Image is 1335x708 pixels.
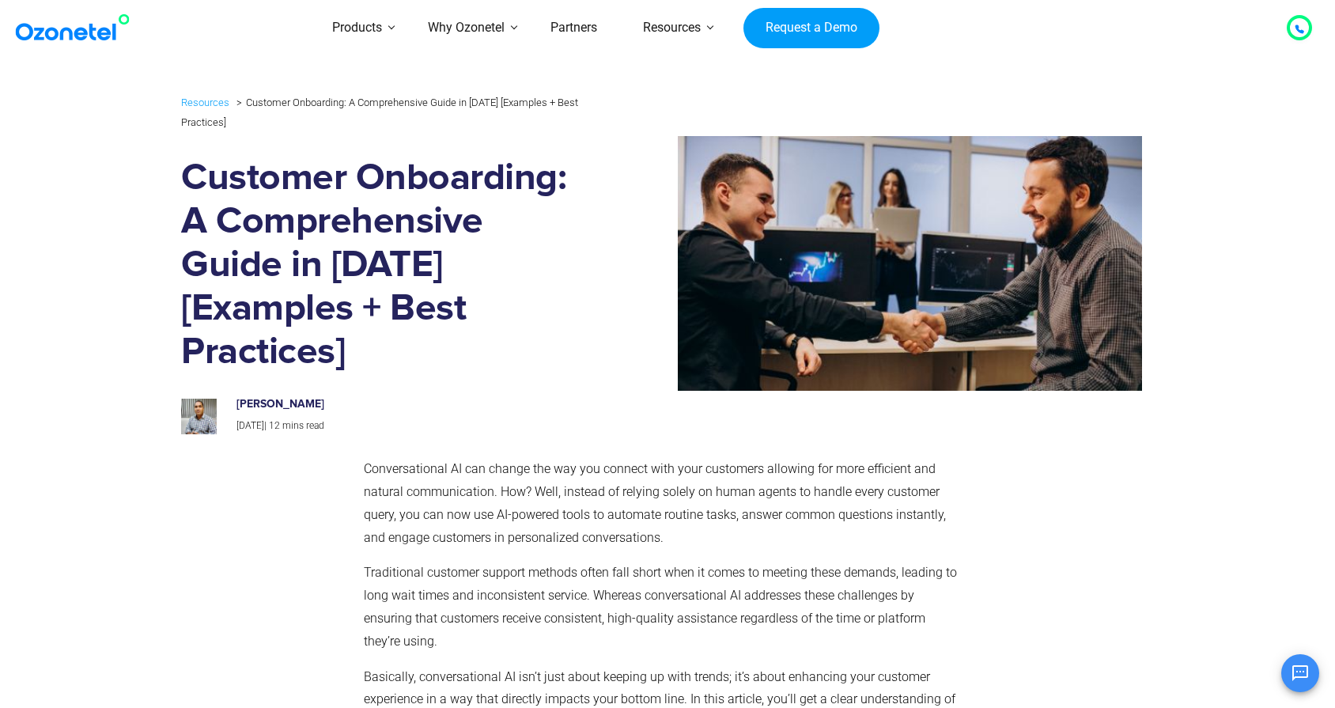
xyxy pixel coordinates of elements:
[1281,654,1319,692] button: Open chat
[181,93,229,112] a: Resources
[181,157,587,374] h1: Customer Onboarding: A Comprehensive Guide in [DATE] [Examples + Best Practices]
[236,418,570,435] p: |
[743,8,879,49] a: Request a Demo
[236,398,570,411] h6: [PERSON_NAME]
[282,420,324,431] span: mins read
[269,420,280,431] span: 12
[181,399,217,434] img: prashanth-kancherla_avatar-200x200.jpeg
[364,565,957,648] span: Traditional customer support methods often fall short when it comes to meeting these demands, lea...
[364,461,946,544] span: Conversational AI can change the way you connect with your customers allowing for more efficient ...
[181,93,578,127] li: Customer Onboarding: A Comprehensive Guide in [DATE] [Examples + Best Practices]
[236,420,264,431] span: [DATE]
